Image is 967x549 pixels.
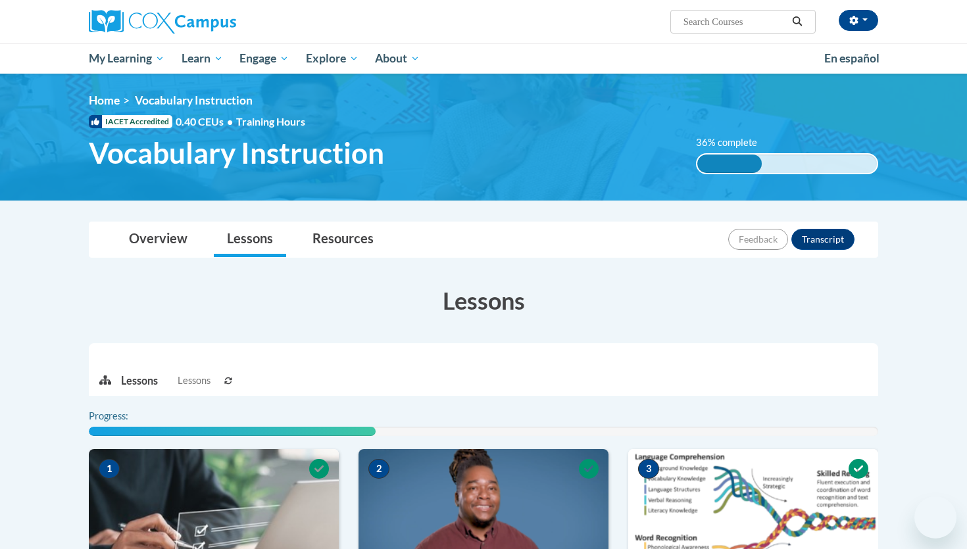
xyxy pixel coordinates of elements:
span: 2 [368,459,389,479]
iframe: Button to launch messaging window [914,496,956,538]
a: Cox Campus [89,10,339,34]
span: Explore [306,51,359,66]
button: Account Settings [839,10,878,31]
span: About [375,51,420,66]
a: Resources [299,222,387,257]
span: IACET Accredited [89,115,172,128]
span: Vocabulary Instruction [89,135,384,170]
p: Lessons [121,373,158,388]
a: Overview [116,222,201,257]
img: Cox Campus [89,10,236,34]
button: Transcript [791,229,855,250]
input: Search Courses [682,14,787,30]
span: Lessons [178,373,211,388]
a: Home [89,93,120,107]
span: 0.40 CEUs [176,114,236,129]
h3: Lessons [89,284,878,317]
a: Lessons [214,222,286,257]
label: 36% complete [696,135,772,150]
a: En español [816,45,888,72]
a: Learn [173,43,232,74]
span: • [227,115,233,128]
span: My Learning [89,51,164,66]
a: Explore [297,43,367,74]
button: Feedback [728,229,788,250]
span: Learn [182,51,223,66]
span: En español [824,51,880,65]
div: 36% complete [697,155,762,173]
span: 1 [99,459,120,479]
span: Training Hours [236,115,305,128]
label: Progress: [89,409,164,423]
div: Main menu [69,43,898,74]
a: My Learning [80,43,173,74]
a: Engage [231,43,297,74]
span: Engage [239,51,289,66]
span: 3 [638,459,659,479]
span: Vocabulary Instruction [135,93,253,107]
a: About [367,43,429,74]
button: Search [787,14,807,30]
